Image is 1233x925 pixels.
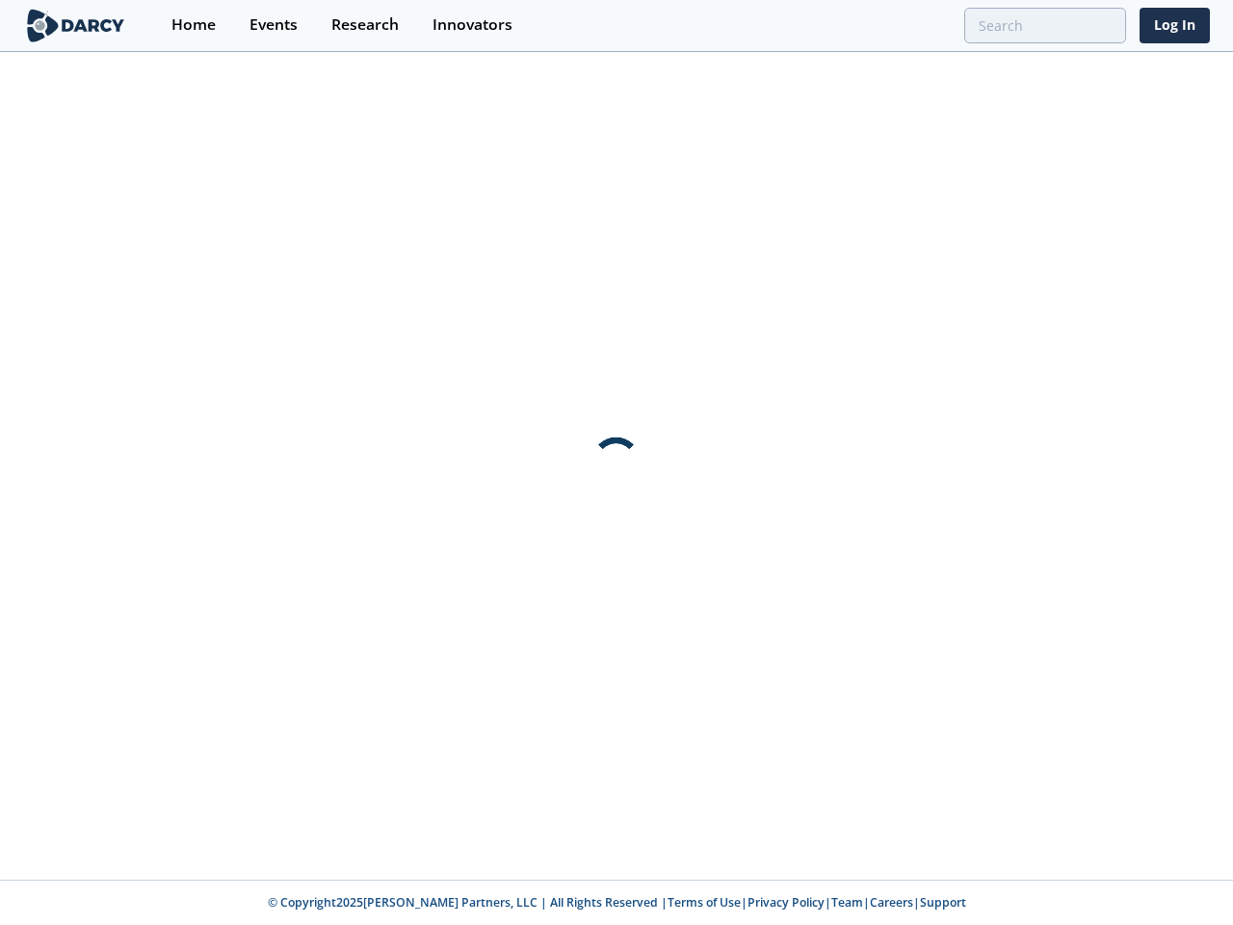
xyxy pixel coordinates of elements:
a: Support [920,894,966,911]
div: Research [331,17,399,33]
img: logo-wide.svg [23,9,128,42]
p: © Copyright 2025 [PERSON_NAME] Partners, LLC | All Rights Reserved | | | | | [27,894,1206,912]
a: Careers [870,894,913,911]
div: Events [249,17,298,33]
div: Innovators [433,17,512,33]
a: Privacy Policy [748,894,825,911]
input: Advanced Search [964,8,1126,43]
a: Team [831,894,863,911]
a: Log In [1140,8,1210,43]
a: Terms of Use [668,894,741,911]
div: Home [171,17,216,33]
